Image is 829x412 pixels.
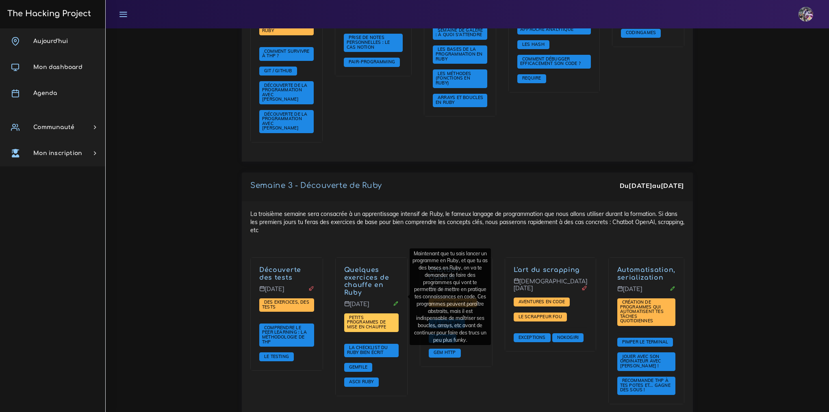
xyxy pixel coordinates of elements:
a: Découverte de la programmation avec [PERSON_NAME] [262,111,307,131]
span: Gemfile [347,364,369,370]
a: Prise de notes personnelles : le cas Notion [347,35,390,50]
span: Communauté [33,124,74,130]
a: Petits programmes de mise en chauffe [347,315,388,330]
span: Une série d'exercices en Ruby [262,18,297,33]
span: Semaine de galère : à quoi s'attendre [436,27,484,38]
span: Création de programmes qui automatisent tes tâches quotidiennes [620,299,664,324]
strong: [DATE] [629,181,652,190]
a: Comment débugger efficacement son code ? [520,56,583,67]
a: L'art du scrapping [514,266,580,274]
a: Jouer avec son ordinateur avec [PERSON_NAME] ! [620,354,661,369]
a: La checklist du Ruby bien écrit [347,345,388,356]
a: Découverte de la programmation avec [PERSON_NAME] [262,83,307,103]
a: Semaine 3 - Découverte de Ruby [250,181,382,190]
span: Découverte de la programmation avec [PERSON_NAME] [262,82,307,102]
a: Pair-Programming [347,59,397,65]
a: Comprendre le peer learning : la méthodologie de THP [262,325,307,345]
a: Nokogiri [555,335,581,341]
p: [DATE] [344,301,399,314]
span: Des exercices, des tests [262,299,309,310]
span: Nokogiri [555,334,581,340]
a: Quelques exercices de chauffe en Ruby [344,266,389,296]
a: Les Hash [520,41,547,47]
a: Des exercices, des tests [262,300,309,310]
a: Aventures en code [516,299,567,305]
a: ASCII Ruby [347,379,376,385]
span: Mon dashboard [33,64,82,70]
a: Gemfile [347,365,369,370]
span: Agenda [33,90,57,96]
a: Le testing [262,354,291,360]
span: Les bases de la programmation en Ruby [436,46,482,61]
div: Maintenant que tu sais lancer un programme en Ruby, et que tu as des bases en Ruby, on va te dema... [410,248,491,345]
span: Require [520,75,543,81]
a: Arrays et boucles en Ruby [436,95,484,106]
p: [DEMOGRAPHIC_DATA][DATE] [514,278,587,298]
a: Automatisation, serialization [617,266,676,281]
a: Codingames [624,30,658,36]
a: Pimper le terminal [620,339,671,345]
a: Semaine de galère : à quoi s'attendre [436,28,484,38]
img: eg54bupqcshyolnhdacp.jpg [799,7,813,22]
a: Require [520,75,543,81]
span: Arrays et boucles en Ruby [436,95,484,105]
a: Exceptions [516,335,548,341]
span: Mon inscription [33,150,82,156]
a: Recommande THP à tes potes et... gagne des sous ! [620,378,671,393]
span: Exceptions [516,334,548,340]
span: Gem HTTP [432,349,458,355]
p: [DATE] [259,286,314,299]
span: Aujourd'hui [33,38,68,44]
a: Création de programmes qui automatisent tes tâches quotidiennes [620,300,664,324]
strong: [DATE] [661,181,684,190]
a: Les bases de la programmation en Ruby [436,47,482,62]
a: Le scrappeur fou [516,314,564,319]
a: Gem HTTP [432,350,458,356]
a: Comment survivre à THP ? [262,49,309,59]
a: Découverte des tests [259,266,301,281]
a: Git / Github [262,68,294,73]
span: La checklist du Ruby bien écrit [347,345,388,355]
span: Codingames [624,30,658,35]
p: [DATE] [617,286,676,299]
div: Du au [620,181,684,190]
h3: The Hacking Project [5,9,91,18]
a: Les méthodes (fonctions en Ruby) [436,71,471,86]
span: Comment survivre à THP ? [262,48,309,59]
